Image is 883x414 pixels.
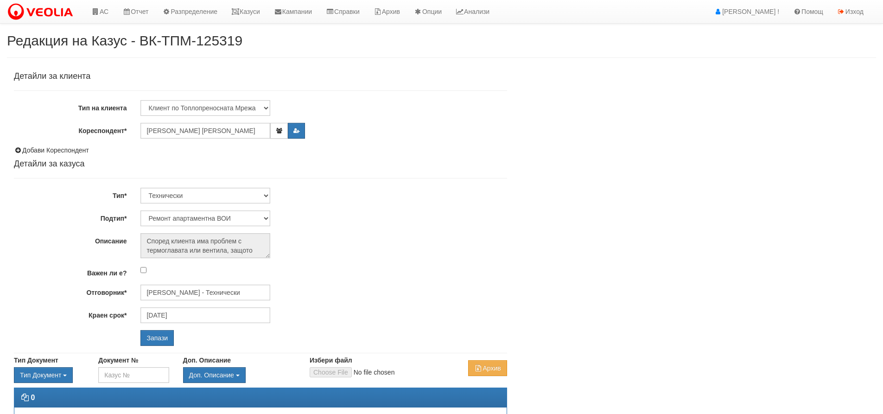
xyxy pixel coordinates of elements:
[98,367,169,383] input: Казус №
[98,356,138,365] label: Документ №
[140,285,270,300] input: Търсене по Име / Имейл
[7,285,133,297] label: Отговорник*
[7,33,876,48] h2: Редакция на Казус - ВК-ТПМ-125319
[7,233,133,246] label: Описание
[310,356,352,365] label: Избери файл
[7,2,77,22] img: VeoliaLogo.png
[14,367,84,383] div: Двоен клик, за изчистване на избраната стойност.
[7,123,133,135] label: Кореспондент*
[14,367,73,383] button: Тип Документ
[140,233,270,258] textarea: Според клиента има проблем с термоглавата или вентила, защото при намаляне на радиатора на единиц...
[140,330,174,346] input: Запази
[140,123,270,139] input: ЕГН/Име/Адрес/Аб.№/Парт.№/Тел./Email
[14,356,58,365] label: Тип Документ
[31,394,35,401] strong: 0
[14,72,507,81] h4: Детайли за клиента
[189,371,234,379] span: Доп. Описание
[140,307,270,323] input: Търсене по Име / Имейл
[14,146,507,155] div: Добави Кореспондент
[7,100,133,113] label: Тип на клиента
[20,371,61,379] span: Тип Документ
[183,356,231,365] label: Доп. Описание
[468,360,507,376] button: Архив
[7,210,133,223] label: Подтип*
[183,367,246,383] button: Доп. Описание
[7,265,133,278] label: Важен ли е?
[183,367,296,383] div: Двоен клик, за изчистване на избраната стойност.
[7,307,133,320] label: Краен срок*
[14,159,507,169] h4: Детайли за казуса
